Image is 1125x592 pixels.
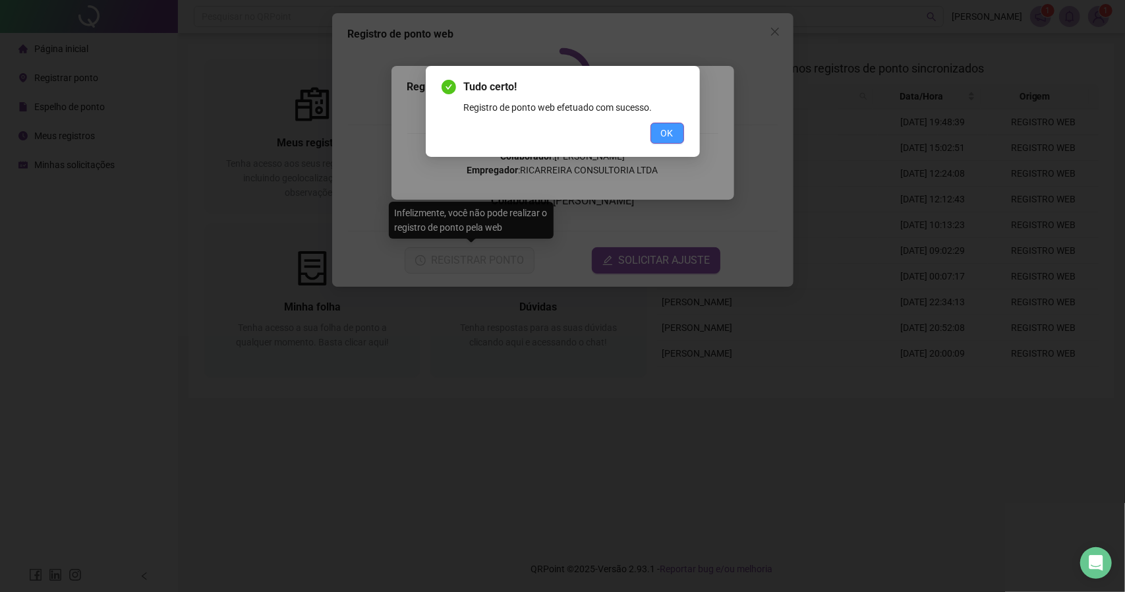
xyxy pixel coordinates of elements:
[1080,547,1112,579] div: Open Intercom Messenger
[650,123,684,144] button: OK
[442,80,456,94] span: check-circle
[464,100,684,115] div: Registro de ponto web efetuado com sucesso.
[661,126,674,140] span: OK
[464,79,684,95] span: Tudo certo!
